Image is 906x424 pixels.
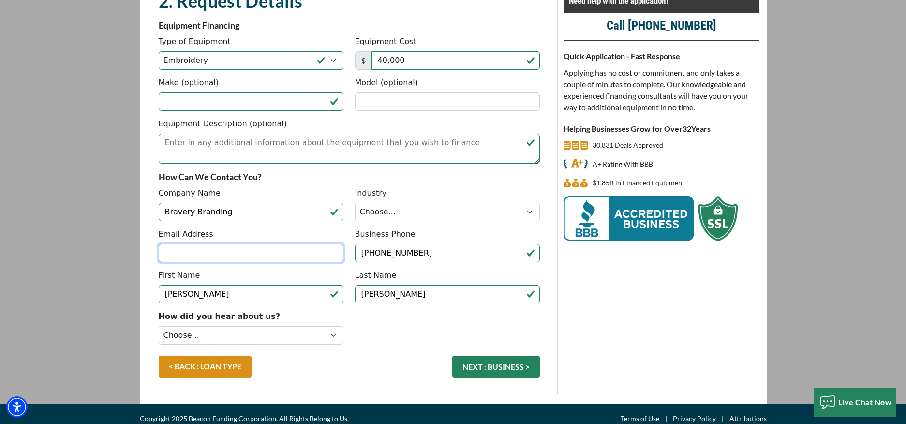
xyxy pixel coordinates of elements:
[159,118,287,130] label: Equipment Description (optional)
[159,171,540,182] p: How Can We Contact You?
[838,397,892,407] span: Live Chat Now
[6,396,28,418] div: Accessibility Menu
[593,139,663,151] p: 30,831 Deals Approved
[159,270,200,281] label: First Name
[593,177,684,189] p: $1,848,637,807 in Financed Equipment
[564,67,759,113] p: Applying has no cost or commitment and only takes a couple of minutes to complete. Our knowledgea...
[159,356,252,378] a: < BACK : LOAN TYPE
[355,270,397,281] label: Last Name
[355,36,417,47] label: Equipment Cost
[355,228,416,240] label: Business Phone
[564,123,759,135] p: Helping Businesses Grow for Over Years
[564,196,738,241] img: BBB Acredited Business and SSL Protection
[593,158,653,170] p: A+ Rating With BBB
[355,311,502,348] iframe: reCAPTCHA
[607,18,716,32] a: call (847) 232-7803
[564,50,759,62] p: Quick Application - Fast Response
[159,36,231,47] label: Type of Equipment
[355,51,372,70] span: $
[452,356,540,378] button: NEXT : BUSINESS >
[355,187,387,199] label: Industry
[683,124,691,133] span: 32
[814,388,897,417] button: Live Chat Now
[159,187,221,199] label: Company Name
[159,19,540,31] p: Equipment Financing
[159,311,281,322] label: How did you hear about us?
[355,77,418,89] label: Model (optional)
[159,228,213,240] label: Email Address
[159,77,219,89] label: Make (optional)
